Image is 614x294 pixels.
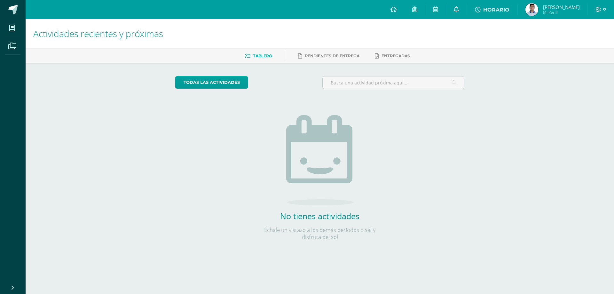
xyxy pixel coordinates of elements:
[375,51,410,61] a: Entregadas
[256,226,384,241] p: Échale un vistazo a los demás períodos o sal y disfruta del sol
[175,76,248,89] a: todas las Actividades
[286,115,353,205] img: no_activities.png
[543,4,580,10] span: [PERSON_NAME]
[382,53,410,58] span: Entregadas
[525,3,538,16] img: 509276238ce5a659ee8758cc0c2c63e6.png
[323,76,464,89] input: Busca una actividad próxima aquí...
[543,10,580,15] span: Mi Perfil
[256,211,384,221] h2: No tienes actividades
[245,51,272,61] a: Tablero
[483,7,509,13] span: HORARIO
[305,53,359,58] span: Pendientes de entrega
[253,53,272,58] span: Tablero
[298,51,359,61] a: Pendientes de entrega
[33,28,163,40] span: Actividades recientes y próximas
